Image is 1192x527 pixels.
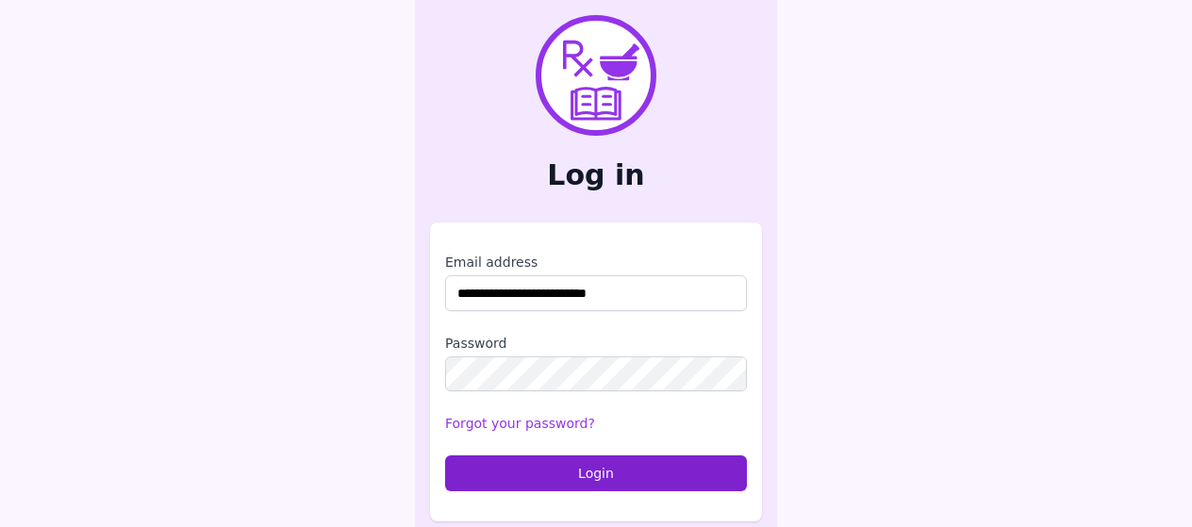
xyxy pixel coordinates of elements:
label: Password [445,334,747,353]
img: PharmXellence Logo [536,15,656,136]
button: Login [445,455,747,491]
label: Email address [445,253,747,272]
a: Forgot your password? [445,416,595,431]
h2: Log in [430,158,762,192]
